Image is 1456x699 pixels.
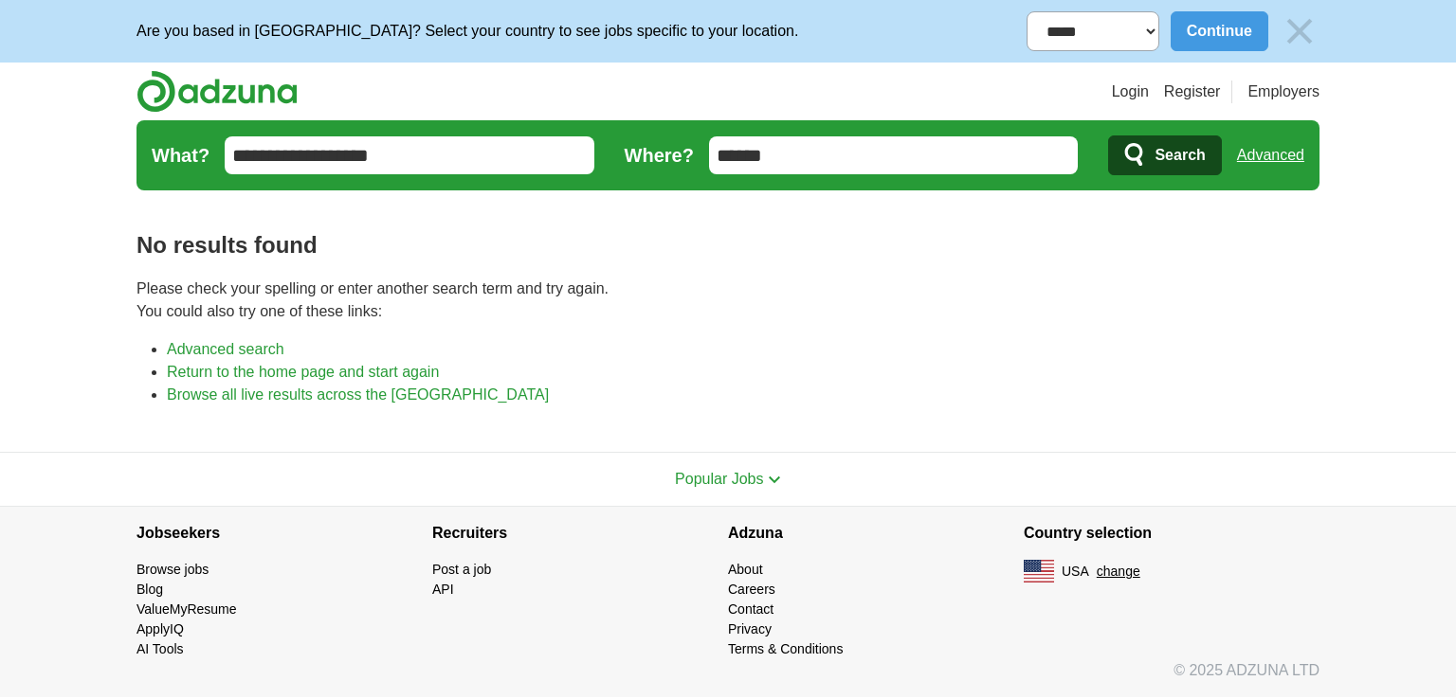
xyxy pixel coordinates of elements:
[136,278,1319,323] p: Please check your spelling or enter another search term and try again. You could also try one of ...
[1112,81,1149,103] a: Login
[1108,135,1221,175] button: Search
[167,341,284,357] a: Advanced search
[121,659,1335,697] div: © 2025 ADZUNA LTD
[675,471,763,487] span: Popular Jobs
[625,141,694,170] label: Where?
[728,641,843,656] a: Terms & Conditions
[136,641,184,656] a: AI Tools
[167,364,439,380] a: Return to the home page and start again
[1024,560,1054,582] img: US flag
[1247,81,1319,103] a: Employers
[136,601,237,617] a: ValueMyResume
[432,582,454,597] a: API
[136,582,163,597] a: Blog
[136,621,184,636] a: ApplyIQ
[728,582,775,597] a: Careers
[1280,11,1319,51] img: icon_close_no_bg.svg
[136,228,1319,262] h1: No results found
[1155,136,1205,174] span: Search
[1097,562,1140,582] button: change
[136,562,209,577] a: Browse jobs
[768,475,781,484] img: toggle icon
[1024,507,1319,560] h4: Country selection
[167,386,549,403] a: Browse all live results across the [GEOGRAPHIC_DATA]
[136,20,798,43] p: Are you based in [GEOGRAPHIC_DATA]? Select your country to see jobs specific to your location.
[728,621,772,636] a: Privacy
[152,141,209,170] label: What?
[1164,81,1221,103] a: Register
[1171,11,1268,51] button: Continue
[728,562,763,577] a: About
[136,70,298,113] img: Adzuna logo
[728,601,773,617] a: Contact
[1062,562,1089,582] span: USA
[432,562,491,577] a: Post a job
[1237,136,1304,174] a: Advanced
